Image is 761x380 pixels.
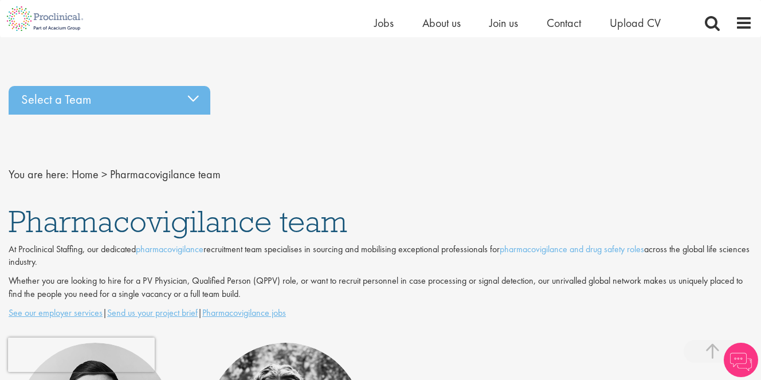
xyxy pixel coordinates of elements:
[489,15,518,30] a: Join us
[72,167,99,182] a: breadcrumb link
[547,15,581,30] a: Contact
[101,167,107,182] span: >
[422,15,461,30] a: About us
[9,202,347,241] span: Pharmacovigilance team
[110,167,221,182] span: Pharmacovigilance team
[202,307,286,319] a: Pharmacovigilance jobs
[500,243,644,255] a: pharmacovigilance and drug safety roles
[9,86,210,115] div: Select a Team
[9,167,69,182] span: You are here:
[136,243,203,255] a: pharmacovigilance
[724,343,758,377] img: Chatbot
[9,307,752,320] p: | |
[8,338,155,372] iframe: reCAPTCHA
[374,15,394,30] a: Jobs
[107,307,198,319] a: Send us your project brief
[9,243,752,269] p: At Proclinical Staffing, our dedicated recruitment team specialises in sourcing and mobilising ex...
[9,307,103,319] a: See our employer services
[610,15,661,30] a: Upload CV
[9,275,752,301] p: Whether you are looking to hire for a PV Physician, Qualified Person (QPPV) role, or want to recr...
